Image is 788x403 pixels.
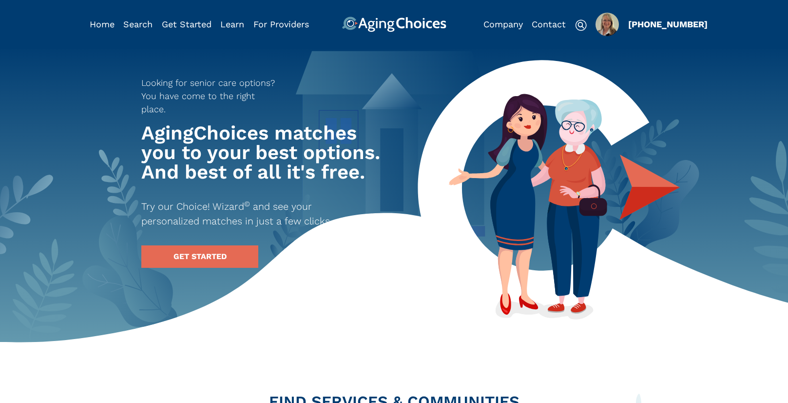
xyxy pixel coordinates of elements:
[162,19,211,29] a: Get Started
[141,245,258,268] a: GET STARTED
[123,19,153,29] a: Search
[628,19,708,29] a: [PHONE_NUMBER]
[244,200,250,208] sup: ©
[596,13,619,36] div: Popover trigger
[123,17,153,32] div: Popover trigger
[532,19,566,29] a: Contact
[90,19,115,29] a: Home
[253,19,309,29] a: For Providers
[575,20,587,31] img: search-icon.svg
[596,13,619,36] img: 0d6ac745-f77c-4484-9392-b54ca61ede62.jpg
[220,19,244,29] a: Learn
[483,19,523,29] a: Company
[342,17,446,32] img: AgingChoices
[141,76,282,116] p: Looking for senior care options? You have come to the right place.
[141,199,367,228] p: Try our Choice! Wizard and see your personalized matches in just a few clicks.
[141,123,385,182] h1: AgingChoices matches you to your best options. And best of all it's free.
